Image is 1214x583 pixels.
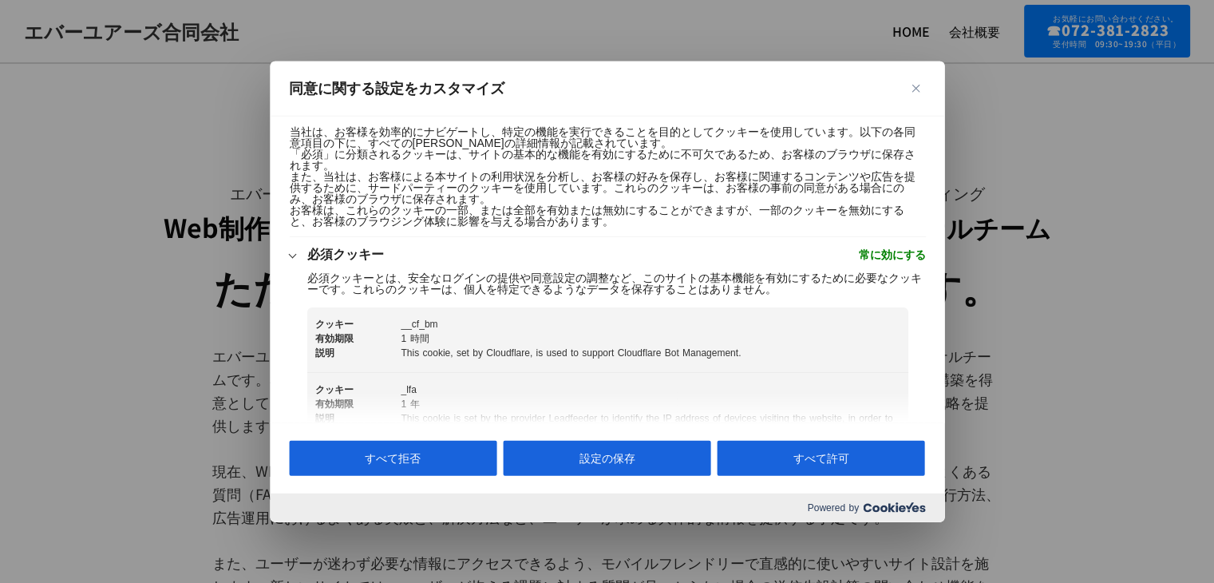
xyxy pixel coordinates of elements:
span: 常に効にする [858,245,925,264]
div: 説明 [314,348,394,358]
p: お客様は、これらのクッキーの一部、または全部を有効または無効にすることができますが、一部のクッキーを無効にすると、お客様のブラウジング体験に影響を与える場合があります。 [289,204,925,227]
div: 1 時間 [401,334,900,343]
img: Close [911,85,919,93]
div: _lfa [401,385,900,395]
img: Cookieyes logo [863,502,925,513]
div: __cf_bm [401,319,900,329]
button: 設定の保存 [503,440,710,475]
p: また、当社は、お客様による本サイトの利用状況を分析し、お客様の好みを保存し、お客様に関連するコンテンツや広告を提供するために、サードパーティーのクッキーを使用しています。これらのクッキーは、お客... [289,171,925,204]
div: This cookie, set by Cloudflare, is used to support Cloudflare Bot Management. [401,348,900,358]
span: 同意に関する設定をカスタマイズ [289,79,504,98]
div: Powered by [270,493,944,522]
div: クッキー [314,319,394,329]
div: クッキー [314,385,394,395]
button: 必須クッキー [306,245,383,264]
div: 同意に関する設定をカスタマイズ [270,61,944,522]
button: すべて拒否 [289,440,496,475]
p: 「必須」に分類されるクッキーは、サイトの基本的な機能を有効にするために不可欠であるため、お客様のブラウザに保存されます。 [289,149,925,171]
div: 有効期限 [314,334,394,343]
p: 必須クッキーとは、安全なログインの提供や同意設定の調整など、このサイトの基本機能を有効にするために必要なクッキーです。これらのクッキーは、個人を特定できるようなデータを保存することはありません。 [306,272,925,295]
p: 当社は、お客様を効率的にナビゲートし、特定の機能を実行できることを目的としてクッキーを使用しています。以下の各同意項目の下に、すべての[PERSON_NAME]の詳細情報が記載されています。 [289,126,925,149]
button: 閉じる [906,79,925,98]
button: すべて許可 [718,440,925,475]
